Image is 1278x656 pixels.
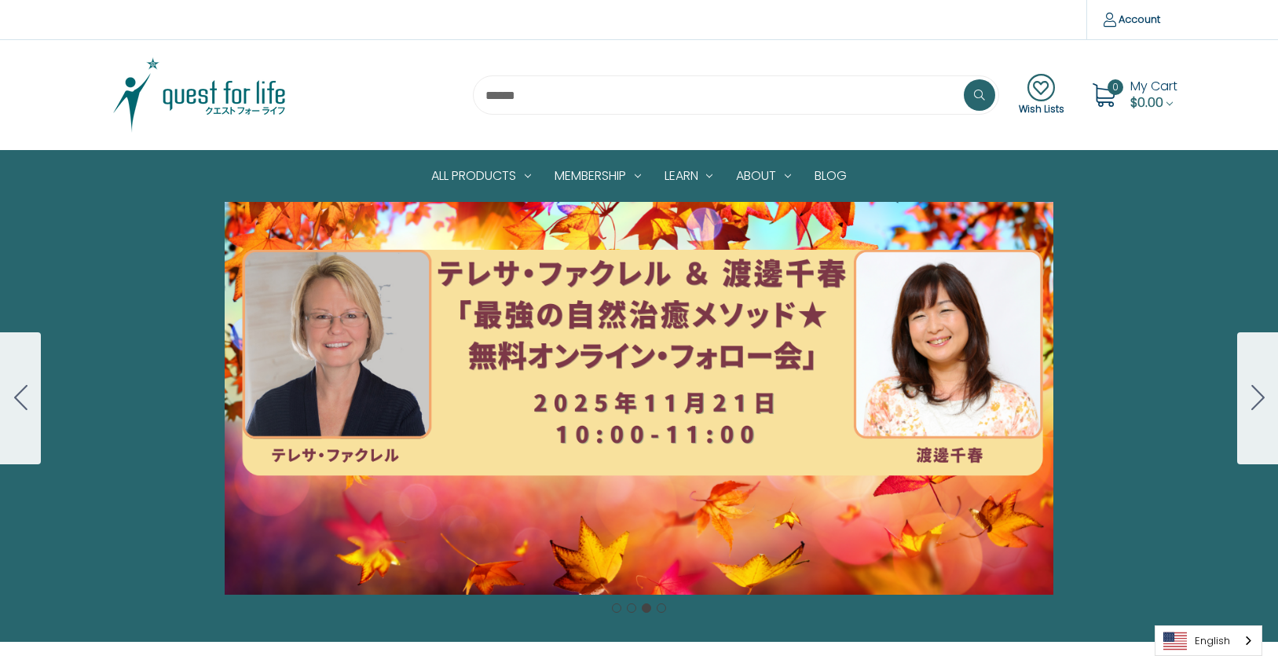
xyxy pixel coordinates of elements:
a: Blog [803,151,859,201]
a: Cart with 0 items [1130,77,1177,112]
button: Go to slide 4 [1237,332,1278,464]
a: Learn [653,151,725,201]
aside: Language selected: English [1155,625,1262,656]
button: Go to slide 1 [612,603,621,613]
span: 0 [1108,79,1123,95]
a: English [1155,626,1262,655]
button: Go to slide 4 [657,603,666,613]
a: About [724,151,803,201]
button: Go to slide 3 [642,603,651,613]
a: All Products [419,151,543,201]
img: Quest Group [101,56,298,134]
a: Wish Lists [1019,74,1064,116]
a: Membership [543,151,653,201]
button: Go to slide 2 [627,603,636,613]
span: $0.00 [1130,93,1163,112]
span: My Cart [1130,77,1177,95]
div: Language [1155,625,1262,656]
